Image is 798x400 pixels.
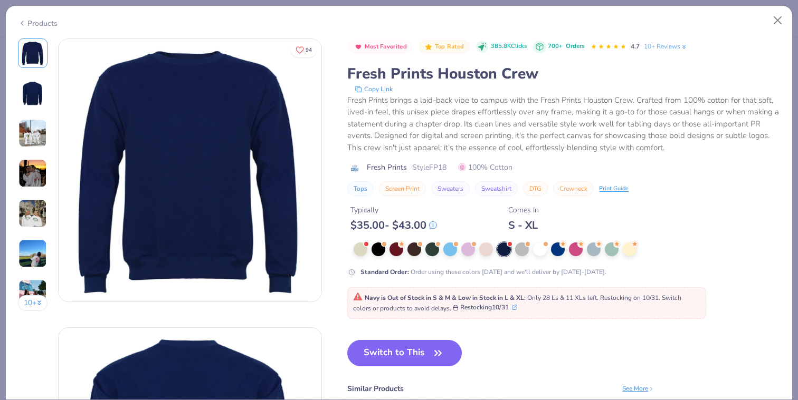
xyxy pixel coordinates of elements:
div: See More [622,384,654,393]
button: DTG [523,181,548,196]
button: Sweaters [431,181,470,196]
button: Restocking10/31 [453,303,517,312]
button: 10+ [18,295,48,311]
button: Close [768,11,788,31]
button: Badge Button [419,40,469,54]
button: Crewneck [553,181,594,196]
button: copy to clipboard [351,84,396,94]
div: Products [18,18,58,29]
span: Top Rated [435,44,464,50]
button: Like [291,42,317,57]
div: Print Guide [599,184,629,193]
strong: Navy is Out of Stock in S & M & Low in Stock in L & XL [365,294,524,302]
div: Fresh Prints Houston Crew [347,64,780,84]
span: Style FP18 [412,162,446,173]
span: 4.7 [631,42,640,51]
img: User generated content [18,119,47,148]
div: 700+ [548,42,584,51]
button: Tops [347,181,374,196]
img: Top Rated sort [424,43,433,51]
span: 94 [306,47,312,53]
div: Fresh Prints brings a laid-back vibe to campus with the Fresh Prints Houston Crew. Crafted from 1... [347,94,780,154]
img: User generated content [18,159,47,188]
img: User generated content [18,279,47,308]
span: Most Favorited [365,44,407,50]
button: Badge Button [348,40,412,54]
img: Most Favorited sort [354,43,363,51]
button: Screen Print [379,181,426,196]
div: $ 35.00 - $ 43.00 [350,219,437,232]
img: brand logo [347,164,362,172]
div: S - XL [508,219,539,232]
img: User generated content [18,239,47,268]
div: 4.7 Stars [591,38,626,55]
span: Fresh Prints [367,162,407,173]
span: : Only 28 Ls & 11 XLs left. Restocking on 10/31. Switch colors or products to avoid delays. [353,294,681,313]
div: Typically [350,204,437,216]
span: Orders [566,42,584,50]
button: Switch to This [347,340,462,366]
img: Back [20,81,45,106]
strong: Standard Order : [360,268,409,276]
img: Front [59,39,321,301]
div: Similar Products [347,383,404,394]
img: User generated content [18,199,47,228]
span: 385.8K Clicks [491,42,527,51]
span: 100% Cotton [458,162,512,173]
a: 10+ Reviews [644,42,688,51]
img: Front [20,41,45,66]
div: Comes In [508,204,539,216]
div: Order using these colors [DATE] and we'll deliver by [DATE]-[DATE]. [360,267,606,277]
button: Sweatshirt [475,181,518,196]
